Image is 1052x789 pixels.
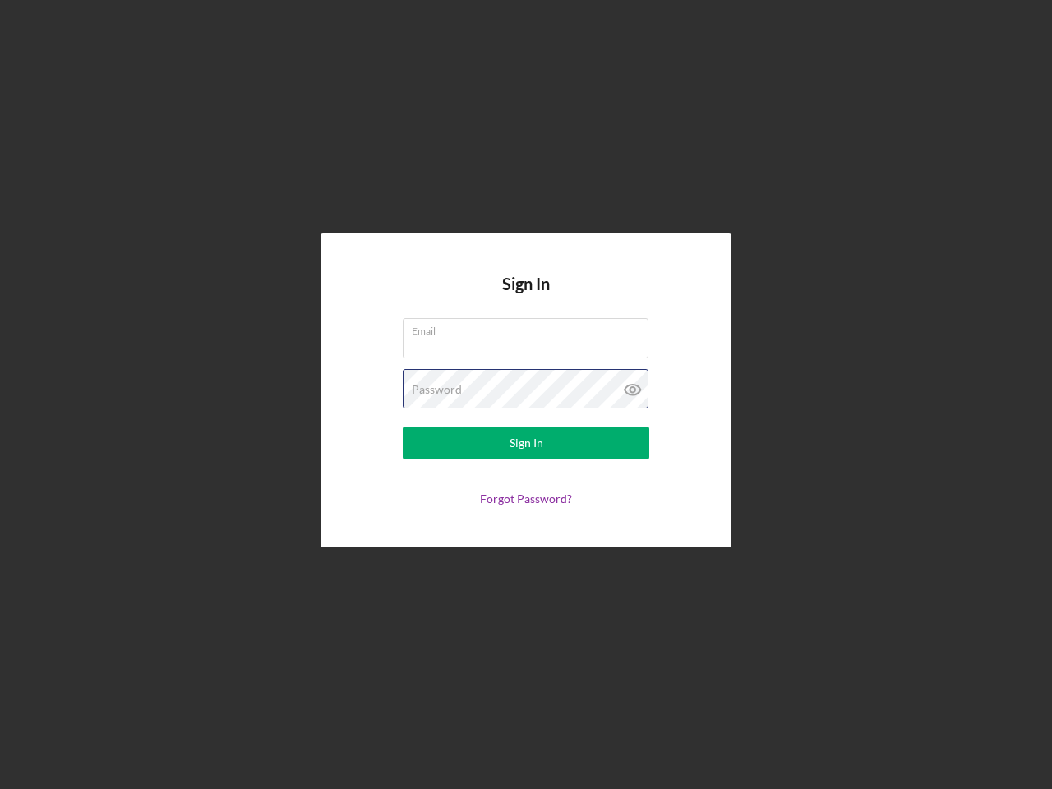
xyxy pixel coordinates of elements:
[510,427,543,459] div: Sign In
[480,491,572,505] a: Forgot Password?
[502,275,550,318] h4: Sign In
[412,383,462,396] label: Password
[403,427,649,459] button: Sign In
[412,319,648,337] label: Email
